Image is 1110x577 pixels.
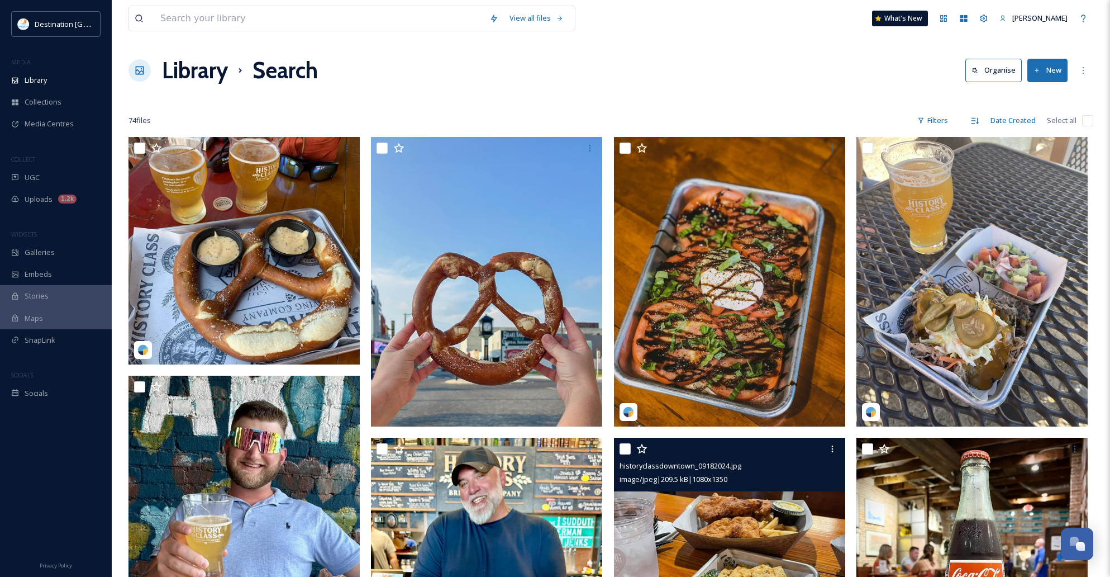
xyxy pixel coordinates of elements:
[25,97,61,107] span: Collections
[18,18,29,30] img: download.png
[1061,528,1093,560] button: Open Chat
[623,406,634,418] img: snapsea-logo.png
[162,54,228,87] a: Library
[620,461,741,471] span: historyclassdowntown_09182024.jpg
[1027,59,1068,82] button: New
[25,119,74,129] span: Media Centres
[856,137,1088,427] img: historyclassdowntown_09182024.jpg
[912,110,954,131] div: Filters
[58,195,77,204] div: 1.2k
[985,110,1041,131] div: Date Created
[25,172,40,183] span: UGC
[11,230,37,238] span: WIDGETS
[965,59,1027,82] a: Organise
[25,247,55,258] span: Galleries
[614,137,845,427] img: historyclassdowntown_09182024.jpg
[872,11,928,26] a: What's New
[994,7,1073,29] a: [PERSON_NAME]
[25,335,55,346] span: SnapLink
[25,388,48,399] span: Socials
[25,313,43,324] span: Maps
[137,344,149,356] img: snapsea-logo.png
[155,6,484,31] input: Search your library
[504,7,569,29] a: View all files
[371,137,602,427] img: oktoberfest pretzel.jpg
[35,18,146,29] span: Destination [GEOGRAPHIC_DATA]
[620,474,727,484] span: image/jpeg | 209.5 kB | 1080 x 1350
[25,291,49,301] span: Stories
[1047,115,1076,126] span: Select all
[11,371,34,379] span: SOCIALS
[40,562,72,569] span: Privacy Policy
[1012,13,1068,23] span: [PERSON_NAME]
[40,558,72,571] a: Privacy Policy
[25,75,47,86] span: Library
[11,155,35,163] span: COLLECT
[253,54,318,87] h1: Search
[25,194,53,205] span: Uploads
[25,269,52,280] span: Embeds
[865,406,876,418] img: snapsea-logo.png
[965,59,1022,82] button: Organise
[11,58,31,66] span: MEDIA
[128,115,151,126] span: 74 file s
[128,137,360,365] img: historyclassdowntown-17897184303260323.jpeg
